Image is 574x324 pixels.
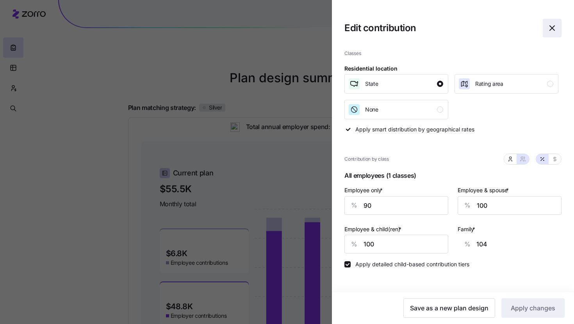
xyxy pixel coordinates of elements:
[403,298,495,318] button: Save as a new plan design
[365,80,378,88] span: State
[458,197,477,214] div: %
[458,225,477,234] label: Family
[351,261,469,267] label: Apply detailed child-based contribution tiers
[344,225,403,234] label: Employee & child(ren)
[344,22,537,34] h1: Edit contribution
[475,80,503,88] span: Rating area
[458,186,510,195] label: Employee & spouse
[344,169,562,185] span: All employees (1 classes)
[458,235,477,253] div: %
[410,303,488,313] span: Save as a new plan design
[344,186,384,195] label: Employee only
[344,156,389,163] span: Contribution by class
[501,298,565,318] button: Apply changes
[345,197,364,214] div: %
[344,50,562,57] span: Classes
[511,303,555,313] span: Apply changes
[345,235,364,253] div: %
[365,106,378,113] span: None
[344,64,398,73] div: Residential location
